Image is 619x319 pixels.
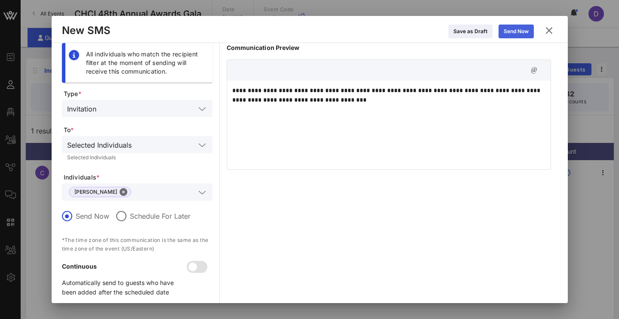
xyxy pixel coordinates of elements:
[64,126,212,134] span: To
[67,141,132,149] div: Selected Individuals
[62,100,212,117] div: Invitation
[67,155,207,160] div: Selected Individuals
[62,136,212,153] div: Selected Individuals
[120,188,127,196] button: Close
[62,278,188,297] p: Automatically send to guests who have been added after the scheduled date
[62,236,212,253] p: *The time zone of this communication is the same as the time zone of the event (US/Eastern)
[76,212,109,220] label: Send Now
[64,173,212,182] span: Individuals
[74,187,126,197] span: [PERSON_NAME]
[448,25,493,38] button: Save as Draft
[86,50,206,76] div: All individuals who match the recipient filter at the moment of sending will receive this communi...
[130,212,191,220] label: Schedule For Later
[64,90,212,98] span: Type
[67,105,96,113] div: Invitation
[453,27,487,36] div: Save as Draft
[62,262,188,271] p: Continuous
[62,24,111,37] div: New SMS
[504,27,529,36] div: Send Now
[227,43,551,53] p: Communication Preview
[499,25,534,38] button: Send Now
